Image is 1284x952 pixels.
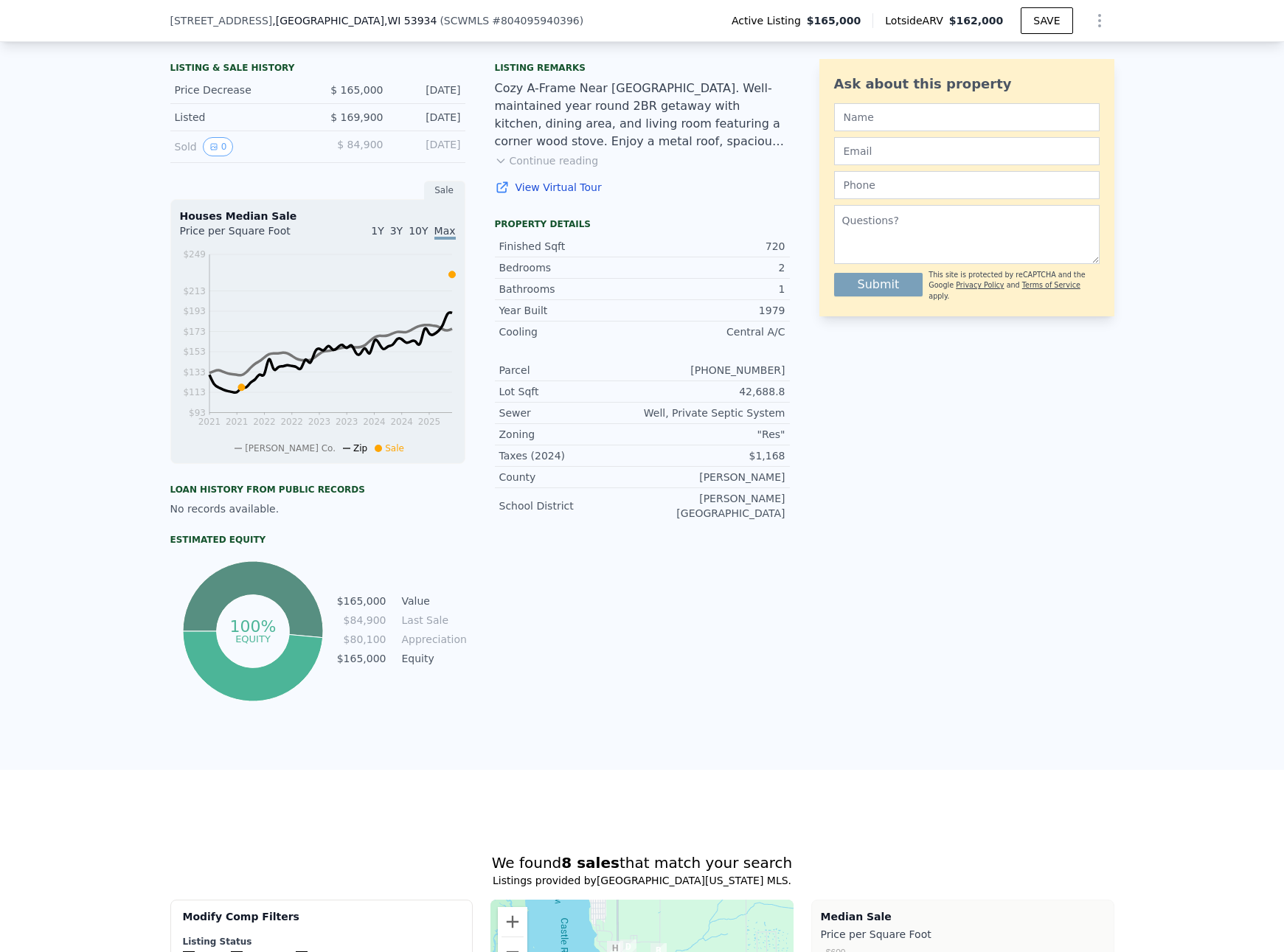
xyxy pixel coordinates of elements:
div: 42,688.8 [642,384,785,399]
button: SAVE [1021,7,1072,34]
span: $ 169,900 [330,111,383,123]
div: Taxes (2024) [499,448,642,463]
div: ( ) [440,13,583,28]
tspan: $113 [183,387,206,397]
button: Zoom in [498,907,527,937]
div: Finished Sqft [499,239,642,254]
span: $165,000 [807,13,861,28]
div: Zoning [499,427,642,442]
input: Phone [834,171,1100,199]
div: Central A/C [642,324,785,339]
tspan: equity [235,633,271,644]
span: Lotside ARV [885,13,948,28]
input: Email [834,137,1100,165]
div: Houses Median Sale [180,209,456,223]
div: 1 [642,282,785,296]
span: , WI 53934 [384,15,437,27]
input: Name [834,103,1100,131]
div: Loan history from public records [170,484,465,496]
span: Zip [353,443,367,454]
div: Price per Square Foot [821,924,1105,945]
tspan: $93 [189,408,206,418]
span: [STREET_ADDRESS] [170,13,273,28]
span: 1Y [371,225,384,237]
td: Appreciation [399,631,465,647]
span: , [GEOGRAPHIC_DATA] [272,13,437,28]
tspan: $153 [183,347,206,357]
button: Submit [834,273,923,296]
div: [DATE] [395,110,461,125]
strong: 8 sales [561,854,620,872]
a: Privacy Policy [956,281,1004,289]
tspan: 2022 [253,417,276,427]
tspan: 2024 [390,417,413,427]
div: Median Sale [821,909,1105,924]
tspan: $213 [183,286,206,296]
div: 1979 [642,303,785,318]
div: Sale [424,181,465,200]
div: [PERSON_NAME] [642,470,785,484]
div: Property details [495,218,790,230]
tspan: 100% [230,617,277,636]
div: County [499,470,642,484]
div: Sold [175,137,306,156]
span: # 804095940396 [492,15,580,27]
td: $165,000 [336,593,387,609]
div: [PERSON_NAME][GEOGRAPHIC_DATA] [642,491,785,521]
span: 3Y [390,225,403,237]
tspan: 2022 [280,417,303,427]
span: Sale [385,443,404,454]
div: Parcel [499,363,642,378]
div: Price per Square Foot [180,223,318,247]
div: 2 [642,260,785,275]
div: Ask about this property [834,74,1100,94]
span: $162,000 [949,15,1004,27]
div: "Res" [642,427,785,442]
div: Listed [175,110,306,125]
div: [PHONE_NUMBER] [642,363,785,378]
div: Price Decrease [175,83,306,97]
td: $84,900 [336,612,387,628]
td: $165,000 [336,650,387,667]
tspan: $249 [183,249,206,260]
span: Max [434,225,456,240]
span: Active Listing [732,13,807,28]
div: Listing Status [183,936,461,948]
div: This site is protected by reCAPTCHA and the Google and apply. [929,270,1099,302]
tspan: 2023 [335,417,358,427]
div: Estimated Equity [170,534,465,546]
button: Show Options [1085,6,1114,35]
span: $ 84,900 [337,139,383,150]
div: Sewer [499,406,642,420]
div: No records available. [170,501,465,516]
span: [PERSON_NAME] Co. [245,443,336,454]
div: $1,168 [642,448,785,463]
tspan: 2025 [417,417,440,427]
div: 720 [642,239,785,254]
div: Lot Sqft [499,384,642,399]
div: [DATE] [395,83,461,97]
div: Cozy A-Frame Near [GEOGRAPHIC_DATA]. Well-maintained year round 2BR getaway with kitchen, dining ... [495,80,790,150]
tspan: 2021 [198,417,221,427]
tspan: $193 [183,306,206,316]
div: Well, Private Septic System [642,406,785,420]
div: Bedrooms [499,260,642,275]
span: SCWMLS [444,15,489,27]
td: Equity [399,650,465,667]
td: Value [399,593,465,609]
button: View historical data [203,137,234,156]
tspan: $133 [183,367,206,378]
div: Listing remarks [495,62,790,74]
div: Listings provided by [GEOGRAPHIC_DATA][US_STATE] MLS . [170,873,1114,888]
div: Year Built [499,303,642,318]
td: Last Sale [399,612,465,628]
a: Terms of Service [1022,281,1080,289]
span: $ 165,000 [330,84,383,96]
tspan: 2024 [363,417,386,427]
span: 10Y [409,225,428,237]
div: We found that match your search [170,852,1114,873]
a: View Virtual Tour [495,180,790,195]
tspan: $173 [183,327,206,337]
div: School District [499,498,642,513]
div: Cooling [499,324,642,339]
